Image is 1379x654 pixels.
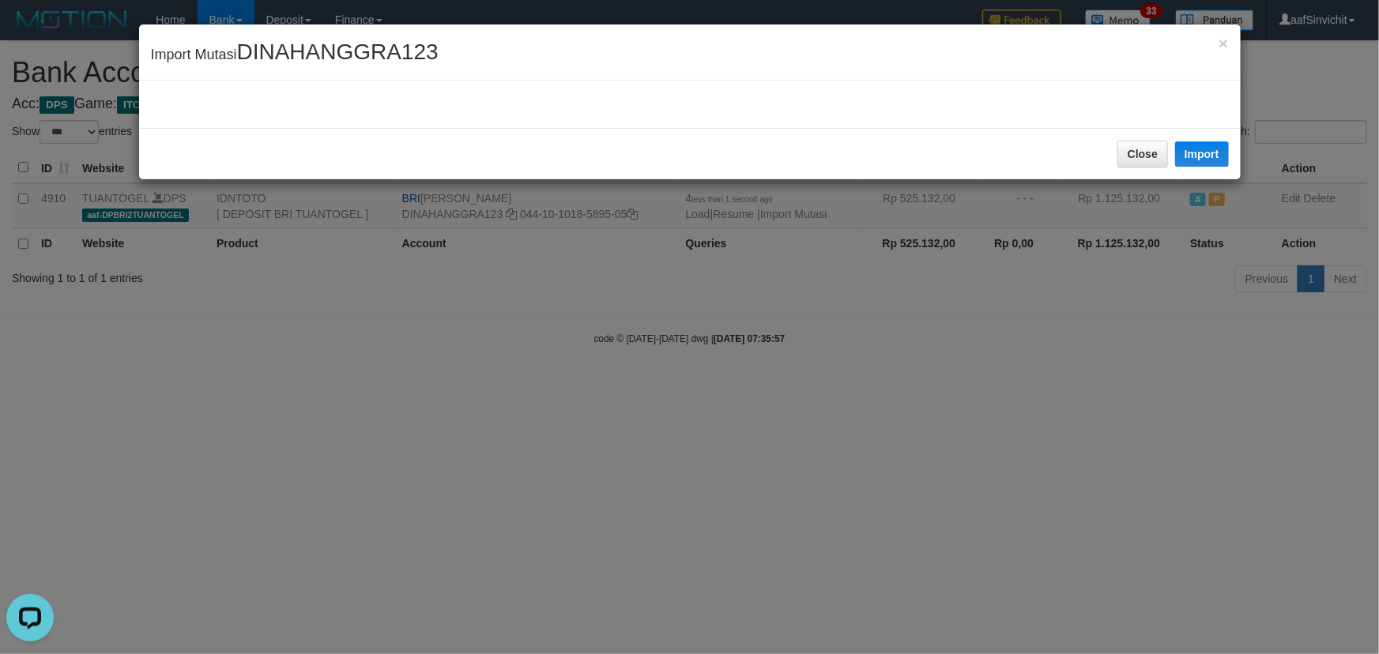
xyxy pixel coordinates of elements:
button: Close [1117,141,1168,167]
span: Import Mutasi [151,47,439,62]
span: DINAHANGGRA123 [237,39,439,64]
button: Import [1175,141,1229,167]
span: × [1219,34,1228,52]
button: Close [1219,35,1228,51]
button: Open LiveChat chat widget [6,6,54,54]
